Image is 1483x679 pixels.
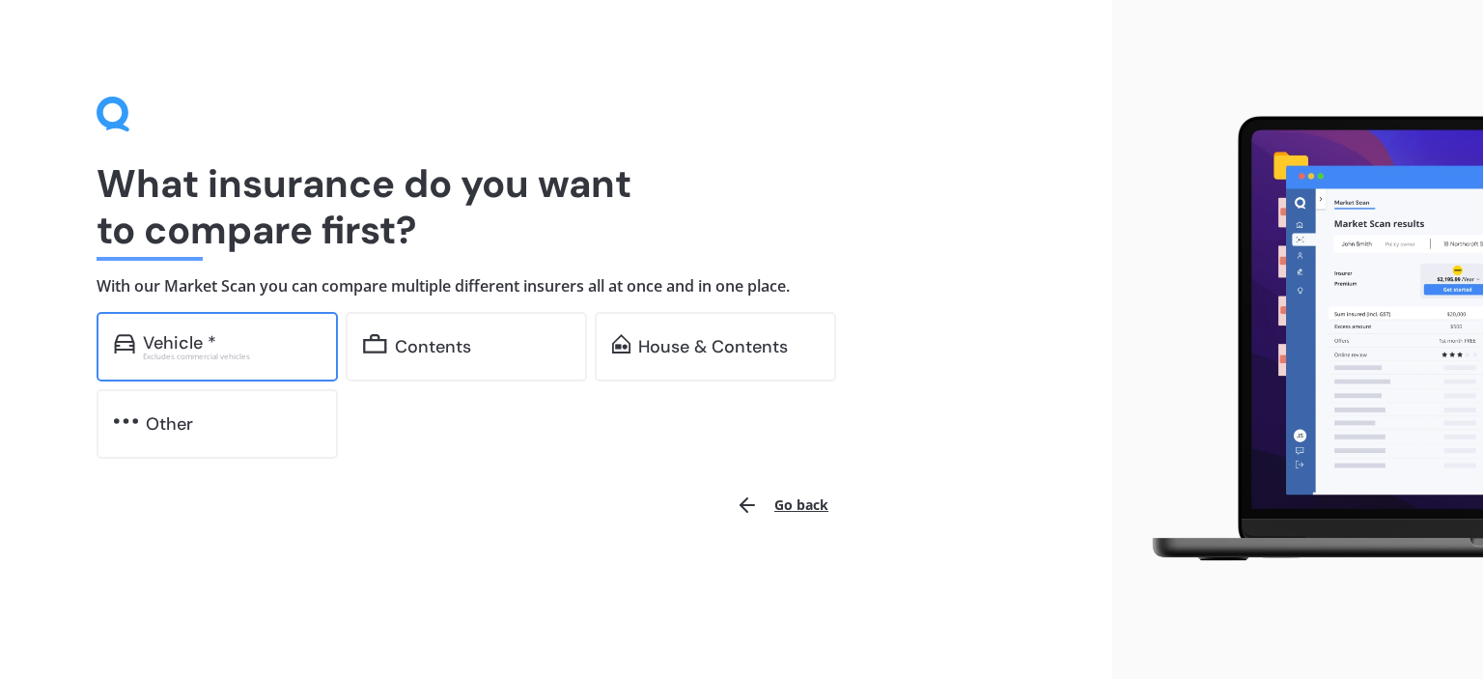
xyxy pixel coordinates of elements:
div: House & Contents [638,337,788,356]
button: Go back [724,482,840,528]
div: Other [146,414,193,434]
img: laptop.webp [1128,106,1483,573]
img: home-and-contents.b802091223b8502ef2dd.svg [612,334,630,354]
h1: What insurance do you want to compare first? [97,160,1016,253]
img: car.f15378c7a67c060ca3f3.svg [114,334,135,354]
img: content.01f40a52572271636b6f.svg [363,334,387,354]
img: other.81dba5aafe580aa69f38.svg [114,411,138,431]
div: Vehicle * [143,333,216,353]
div: Contents [395,337,471,356]
div: Excludes commercial vehicles [143,353,321,360]
h4: With our Market Scan you can compare multiple different insurers all at once and in one place. [97,276,1016,297]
